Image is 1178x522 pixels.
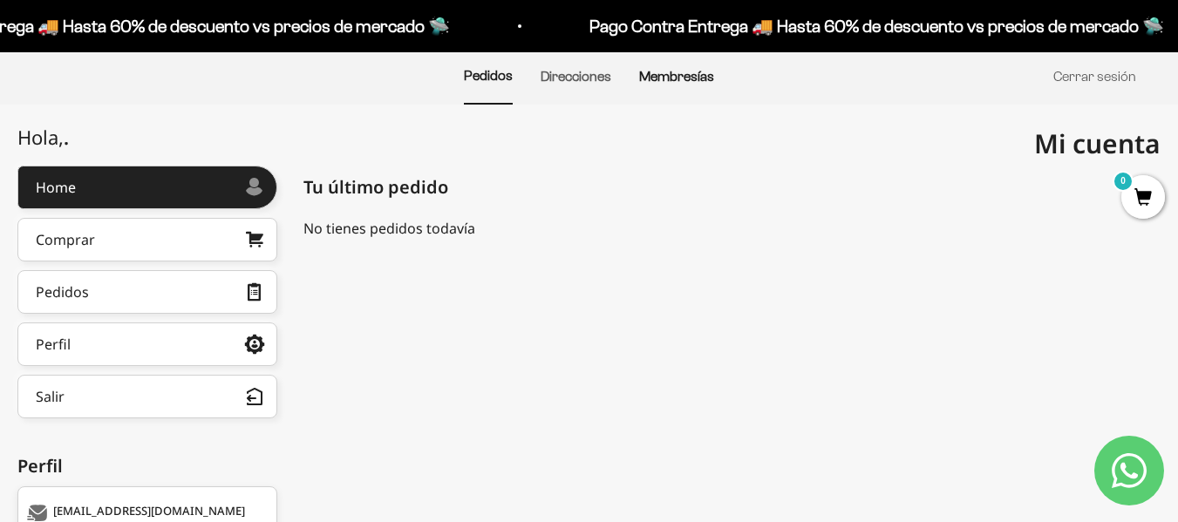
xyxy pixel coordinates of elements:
div: Salir [36,390,65,403]
mark: 0 [1113,171,1134,192]
a: Pedidos [464,68,513,83]
span: . [64,124,69,150]
div: Pedidos [36,285,89,299]
a: Direcciones [541,69,611,84]
a: Membresías [639,69,714,84]
a: Pedidos [17,270,277,314]
a: Comprar [17,218,277,261]
div: Home [36,180,76,194]
p: Pago Contra Entrega 🚚 Hasta 60% de descuento vs precios de mercado 🛸 [588,12,1162,40]
span: Mi cuenta [1034,125,1161,161]
div: Comprar [36,233,95,247]
div: Perfil [36,337,71,351]
div: Perfil [17,453,277,479]
div: Hola, [17,126,69,148]
span: Tu último pedido [303,174,448,200]
button: Salir [17,375,277,418]
a: 0 [1121,189,1165,208]
a: Cerrar sesión [1053,69,1136,84]
div: No tienes pedidos todavía [303,218,1161,239]
div: [EMAIL_ADDRESS][DOMAIN_NAME] [27,505,263,522]
a: Perfil [17,322,277,366]
a: Home [17,166,277,209]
